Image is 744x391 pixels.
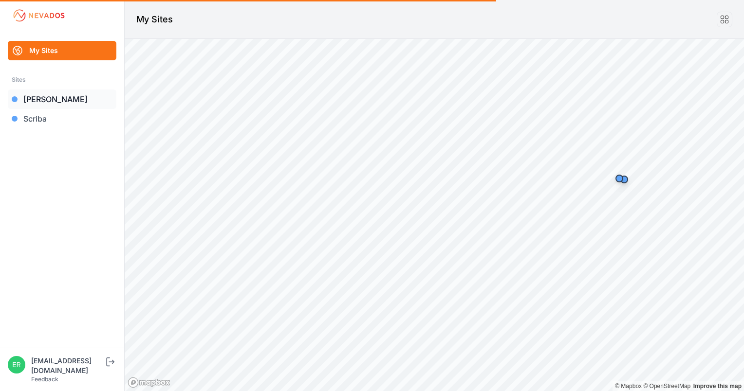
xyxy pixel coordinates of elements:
img: ericc@groundsupportgroup.com [8,356,25,373]
h1: My Sites [136,13,173,26]
a: Map feedback [693,383,742,390]
div: Sites [12,74,112,86]
div: Map marker [610,169,629,188]
a: Mapbox [615,383,642,390]
a: [PERSON_NAME] [8,89,116,109]
img: Nevados [12,8,66,23]
canvas: Map [125,39,744,391]
a: Feedback [31,375,58,383]
a: My Sites [8,41,116,60]
div: [EMAIL_ADDRESS][DOMAIN_NAME] [31,356,104,375]
a: OpenStreetMap [643,383,690,390]
a: Scriba [8,109,116,128]
a: Mapbox logo [128,377,170,388]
